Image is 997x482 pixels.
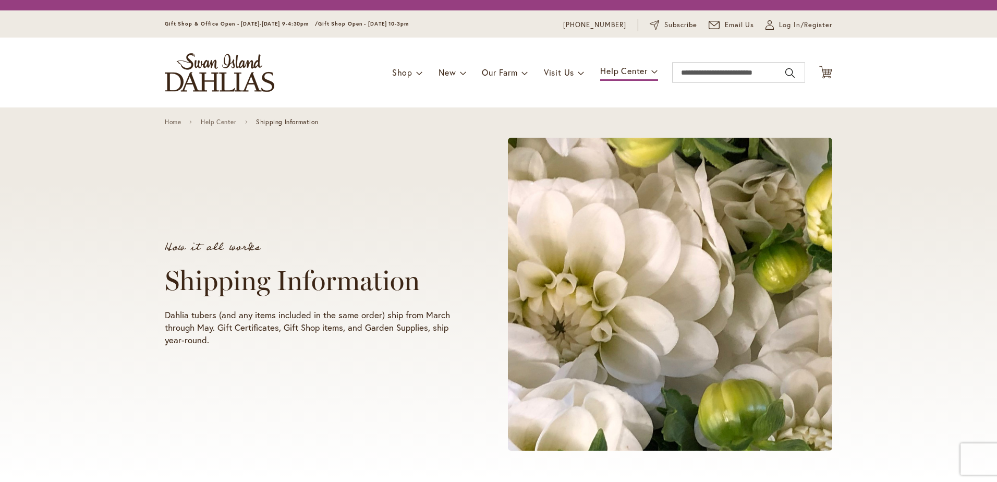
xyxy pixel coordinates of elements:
[544,67,574,78] span: Visit Us
[779,20,832,30] span: Log In/Register
[392,67,412,78] span: Shop
[318,20,409,27] span: Gift Shop Open - [DATE] 10-3pm
[165,265,468,296] h1: Shipping Information
[482,67,517,78] span: Our Farm
[563,20,626,30] a: [PHONE_NUMBER]
[439,67,456,78] span: New
[664,20,697,30] span: Subscribe
[650,20,697,30] a: Subscribe
[165,118,181,126] a: Home
[201,118,237,126] a: Help Center
[725,20,755,30] span: Email Us
[165,53,274,92] a: store logo
[765,20,832,30] a: Log In/Register
[165,309,468,346] p: Dahlia tubers (and any items included in the same order) ship from March through May. Gift Certif...
[165,242,468,252] p: How it all works
[165,20,318,27] span: Gift Shop & Office Open - [DATE]-[DATE] 9-4:30pm /
[785,65,795,81] button: Search
[600,65,648,76] span: Help Center
[256,118,318,126] span: Shipping Information
[709,20,755,30] a: Email Us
